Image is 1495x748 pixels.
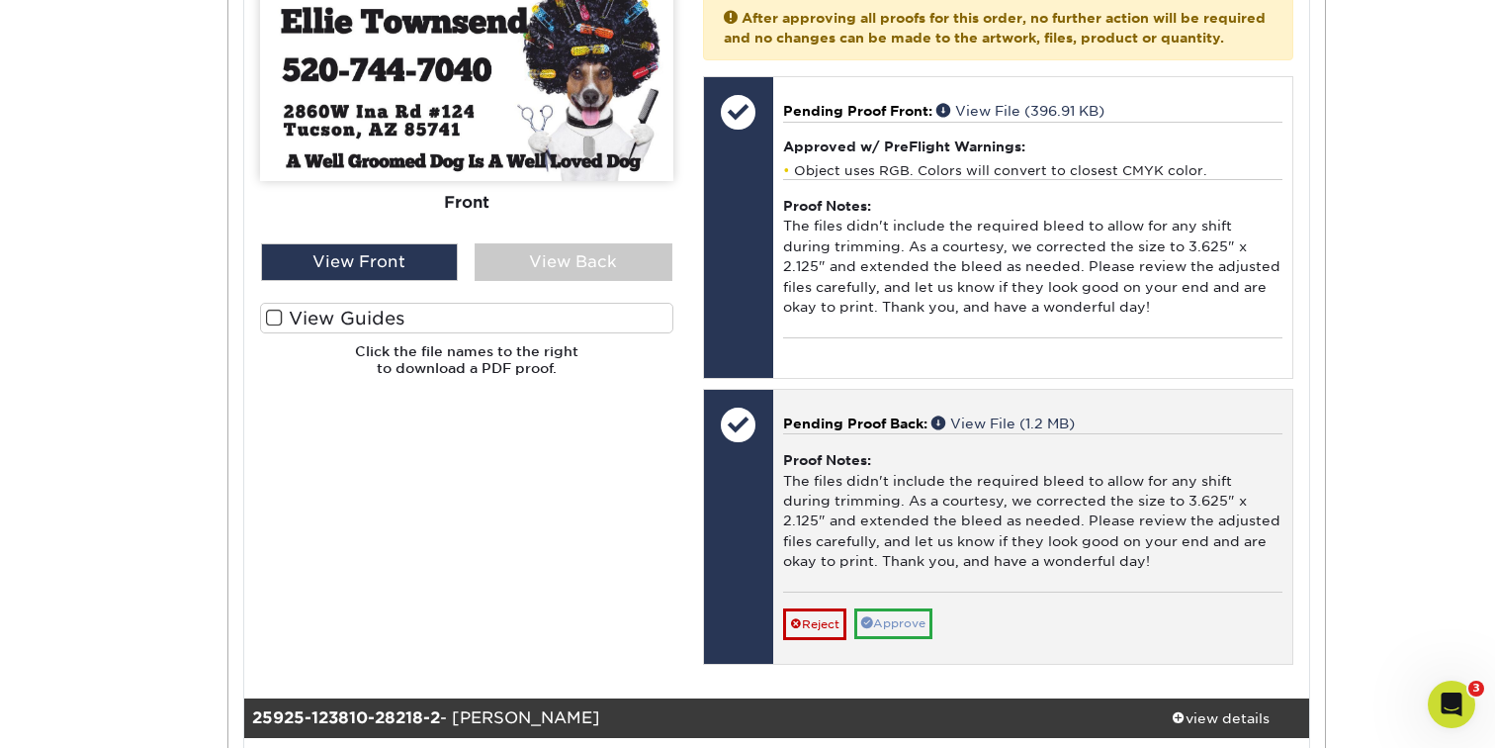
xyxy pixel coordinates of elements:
a: Reject [783,608,846,640]
span: 3 [1468,681,1484,697]
div: View Back [475,243,672,281]
div: The files didn't include the required bleed to allow for any shift during trimming. As a courtesy... [783,179,1282,337]
a: View File (396.91 KB) [936,103,1104,119]
div: - [PERSON_NAME] [244,699,1132,738]
h6: Click the file names to the right to download a PDF proof. [260,343,673,392]
a: Approve [854,608,932,639]
label: View Guides [260,303,673,333]
iframe: Intercom live chat [1428,681,1475,728]
h4: Approved w/ PreFlight Warnings: [783,139,1282,154]
a: View File (1.2 MB) [931,416,1075,431]
strong: After approving all proofs for this order, no further action will be required and no changes can ... [724,10,1266,46]
span: Pending Proof Back: [783,416,927,431]
strong: Proof Notes: [783,452,871,468]
strong: 25925-123810-28218-2 [252,708,440,727]
div: The files didn't include the required bleed to allow for any shift during trimming. As a courtesy... [783,433,1282,592]
div: view details [1131,708,1309,728]
div: View Front [261,243,459,281]
span: Pending Proof Front: [783,103,932,119]
div: Front [260,180,673,224]
a: view details [1131,699,1309,738]
li: Object uses RGB. Colors will convert to closest CMYK color. [783,162,1282,179]
strong: Proof Notes: [783,198,871,214]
